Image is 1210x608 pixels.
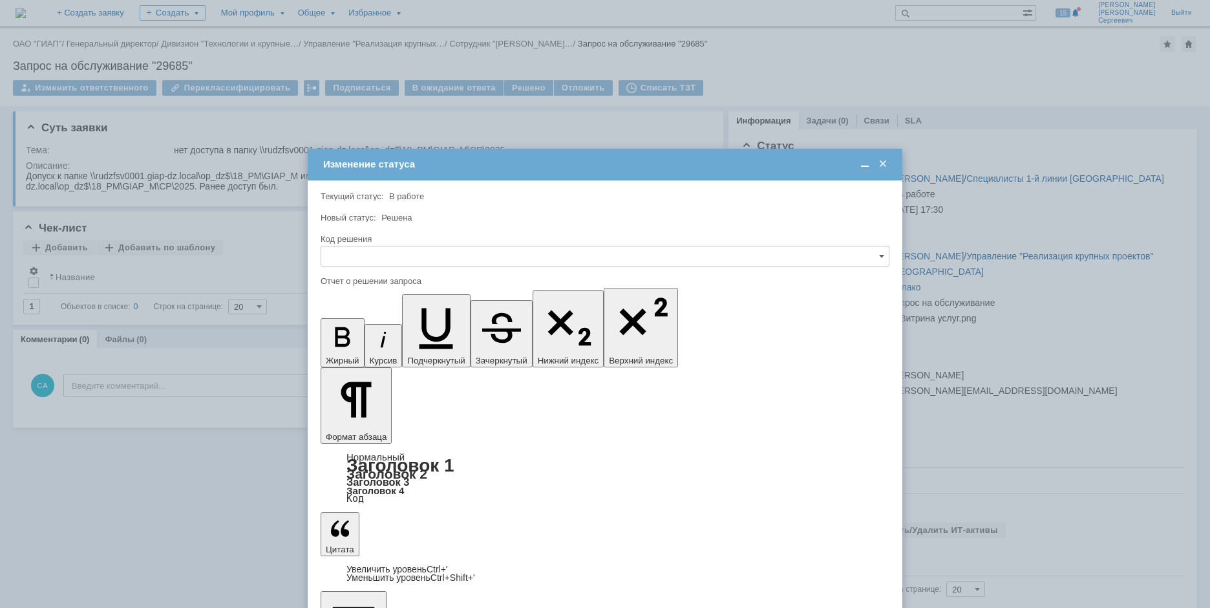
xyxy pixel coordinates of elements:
span: Нижний индекс [538,356,599,365]
a: Нормальный [346,451,405,462]
button: Курсив [365,324,403,367]
span: Свернуть (Ctrl + M) [858,158,871,170]
a: Increase [346,564,448,574]
button: Нижний индекс [533,290,604,367]
span: Подчеркнутый [407,356,465,365]
div: Отчет о решении запроса [321,277,887,285]
span: Ctrl+' [427,564,448,574]
button: Формат абзаца [321,367,392,444]
div: Цитата [321,565,889,582]
label: Текущий статус: [321,191,383,201]
a: Decrease [346,572,475,583]
a: Заголовок 1 [346,455,454,475]
span: Ctrl+Shift+' [430,572,475,583]
button: Цитата [321,512,359,556]
span: В работе [389,191,424,201]
a: Заголовок 3 [346,476,409,488]
div: Изменение статуса [323,158,889,170]
span: Цитата [326,545,354,554]
div: Формат абзаца [321,453,889,503]
div: Код решения [321,235,887,243]
a: Заголовок 4 [346,485,404,496]
span: Формат абзаца [326,432,387,442]
label: Новый статус: [321,213,376,223]
span: Закрыть [876,158,889,170]
span: Зачеркнутый [476,356,527,365]
a: Код [346,493,364,505]
span: Верхний индекс [609,356,673,365]
button: Верхний индекс [604,288,678,367]
button: Зачеркнутый [471,300,533,367]
button: Подчеркнутый [402,294,470,367]
span: Курсив [370,356,398,365]
span: Жирный [326,356,359,365]
button: Жирный [321,318,365,367]
a: Заголовок 2 [346,466,427,481]
span: Решена [381,213,412,223]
